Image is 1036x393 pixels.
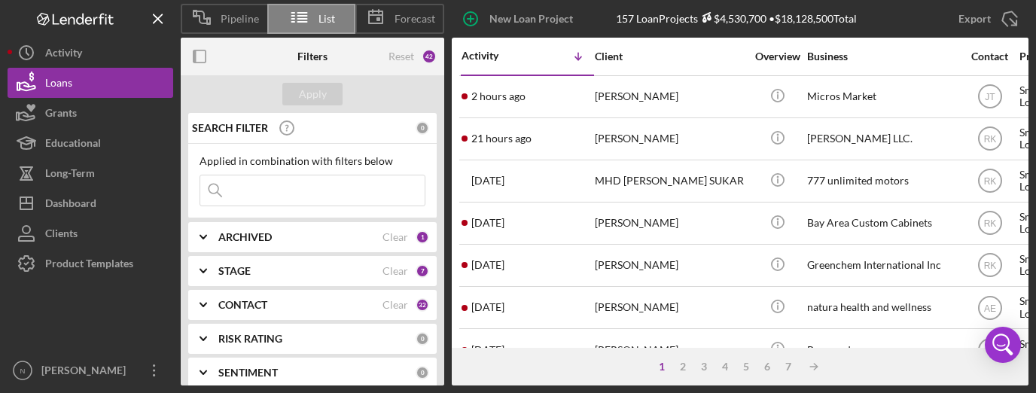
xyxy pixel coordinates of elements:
[489,4,573,34] div: New Loan Project
[698,12,766,25] div: $4,530,700
[693,361,715,373] div: 3
[471,301,504,313] time: 2025-09-06 18:10
[416,230,429,244] div: 1
[595,288,745,327] div: [PERSON_NAME]
[595,77,745,117] div: [PERSON_NAME]
[595,330,745,370] div: [PERSON_NAME]
[462,50,528,62] div: Activity
[595,119,745,159] div: [PERSON_NAME]
[983,134,996,145] text: RK
[318,13,335,25] span: List
[595,161,745,201] div: MHD [PERSON_NAME] SUKAR
[961,50,1018,62] div: Contact
[807,50,958,62] div: Business
[807,330,958,370] div: Brunmeda
[299,83,327,105] div: Apply
[807,161,958,201] div: 777 unlimited motors
[983,218,996,229] text: RK
[471,259,504,271] time: 2025-09-06 18:50
[736,361,757,373] div: 5
[8,218,173,248] button: Clients
[8,355,173,385] button: N[PERSON_NAME]
[471,133,532,145] time: 2025-09-07 02:16
[416,121,429,135] div: 0
[471,344,504,356] time: 2025-09-06 07:39
[749,50,806,62] div: Overview
[595,245,745,285] div: [PERSON_NAME]
[595,203,745,243] div: [PERSON_NAME]
[8,68,173,98] button: Loans
[382,265,408,277] div: Clear
[192,122,268,134] b: SEARCH FILTER
[416,332,429,346] div: 0
[45,98,77,132] div: Grants
[807,77,958,117] div: Micros Market
[218,299,267,311] b: CONTACT
[943,4,1028,34] button: Export
[382,231,408,243] div: Clear
[45,68,72,102] div: Loans
[8,188,173,218] button: Dashboard
[416,264,429,278] div: 7
[8,158,173,188] button: Long-Term
[218,265,251,277] b: STAGE
[616,12,857,25] div: 157 Loan Projects • $18,128,500 Total
[395,13,435,25] span: Forecast
[807,203,958,243] div: Bay Area Custom Cabinets
[983,345,995,355] text: AE
[218,231,272,243] b: ARCHIVED
[45,128,101,162] div: Educational
[452,4,588,34] button: New Loan Project
[218,333,282,345] b: RISK RATING
[45,38,82,72] div: Activity
[471,90,526,102] time: 2025-09-07 20:55
[382,299,408,311] div: Clear
[807,119,958,159] div: [PERSON_NAME] LLC.
[200,155,425,167] div: Applied in combination with filters below
[983,176,996,187] text: RK
[983,303,995,313] text: AE
[297,50,328,62] b: Filters
[807,288,958,327] div: natura health and wellness
[983,260,996,271] text: RK
[416,298,429,312] div: 32
[985,92,995,102] text: JT
[20,367,26,375] text: N
[8,248,173,279] button: Product Templates
[388,50,414,62] div: Reset
[757,361,778,373] div: 6
[218,367,278,379] b: SENTIMENT
[416,366,429,379] div: 0
[778,361,799,373] div: 7
[471,217,504,229] time: 2025-09-06 21:08
[715,361,736,373] div: 4
[8,38,173,68] button: Activity
[45,218,78,252] div: Clients
[471,175,504,187] time: 2025-09-06 22:03
[221,13,259,25] span: Pipeline
[8,128,173,158] button: Educational
[422,49,437,64] div: 42
[985,327,1021,363] div: Open Intercom Messenger
[45,248,133,282] div: Product Templates
[282,83,343,105] button: Apply
[45,158,95,192] div: Long-Term
[8,98,173,128] button: Grants
[651,361,672,373] div: 1
[595,50,745,62] div: Client
[807,245,958,285] div: Greenchem International Inc
[45,188,96,222] div: Dashboard
[38,355,136,389] div: [PERSON_NAME]
[672,361,693,373] div: 2
[958,4,991,34] div: Export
